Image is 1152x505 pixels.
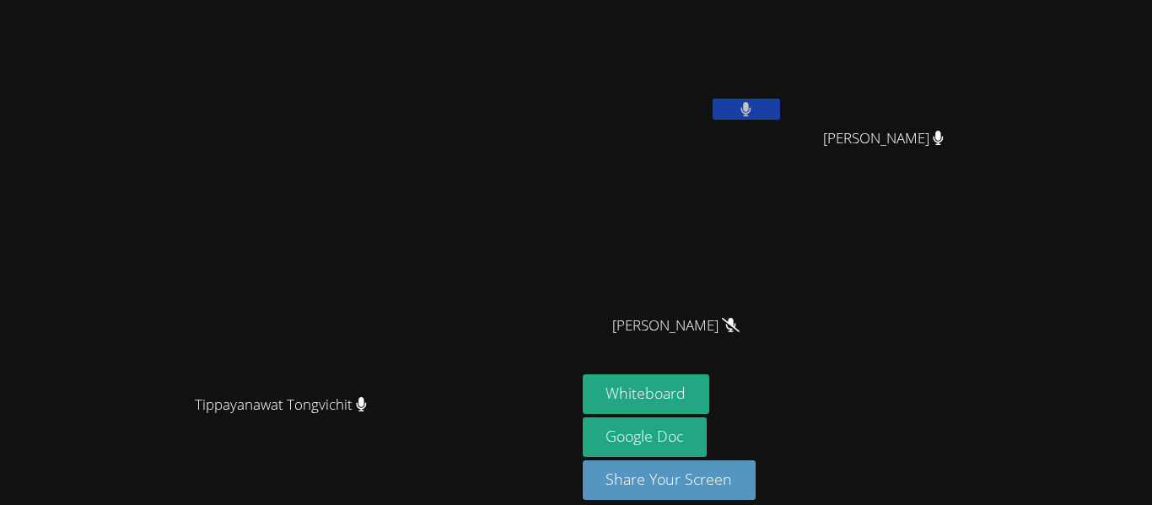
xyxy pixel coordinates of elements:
[583,417,708,457] a: Google Doc
[195,393,367,417] span: Tippayanawat Tongvichit
[583,460,756,500] button: Share Your Screen
[823,126,944,151] span: [PERSON_NAME]
[583,374,710,414] button: Whiteboard
[612,314,740,338] span: [PERSON_NAME]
